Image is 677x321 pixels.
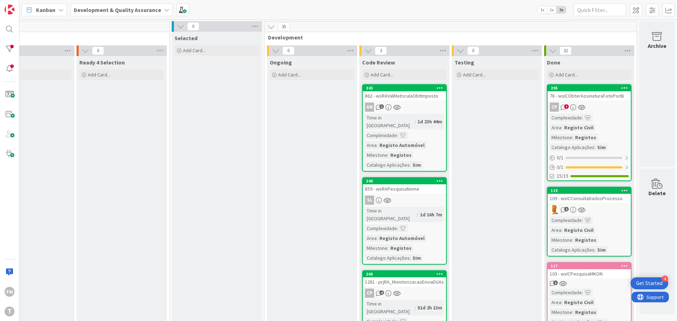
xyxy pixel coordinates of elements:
span: Add Card... [183,47,206,54]
div: GN [365,103,374,112]
div: Sim [596,143,608,151]
span: : [377,234,378,242]
div: CP [550,103,559,112]
span: Add Card... [463,72,486,78]
div: Catalogo Aplicações [550,246,594,254]
div: 343 [366,86,446,91]
span: : [388,244,389,252]
span: 1 [553,280,558,285]
span: : [572,236,573,244]
div: Registos [389,151,413,159]
div: Time in [GEOGRAPHIC_DATA] [365,114,415,129]
span: Done [547,59,560,66]
div: 51d 2h 13m [416,304,444,311]
div: SL [363,196,446,205]
span: : [594,143,596,151]
div: Get Started [636,280,663,287]
div: 862 - wsRAValMatriculaObtImposto [363,91,446,100]
div: Archive [648,42,666,50]
div: Time in [GEOGRAPHIC_DATA] [365,300,415,315]
span: 3x [556,6,566,13]
div: Area [550,298,561,306]
div: 1d 23h 44m [416,118,444,125]
b: Development & Quality Assurance [74,6,161,13]
div: Sim [411,254,423,262]
span: : [388,151,389,159]
span: Ongoing [270,59,292,66]
span: : [397,131,398,139]
div: 343862 - wsRAValMatriculaObtImposto [363,85,446,100]
div: Area [550,124,561,131]
div: Area [365,234,377,242]
div: Registos [573,134,598,141]
span: 15/15 [557,172,568,180]
a: 340859 - wsRAPesquisaNomeSLTime in [GEOGRAPHIC_DATA]:1d 16h 7mComplexidade:Area:Registo Automóvel... [362,177,447,265]
div: 340 [366,179,446,184]
span: Testing [455,59,474,66]
div: Complexidade [550,289,582,296]
span: 35 [278,23,290,31]
span: Add Card... [371,72,393,78]
div: 103 - wsICPesquisaMKON [548,269,631,278]
span: 0 [467,47,479,55]
div: Milestone [365,244,388,252]
div: Registos [573,308,598,316]
div: 368 [363,271,446,277]
div: CP [365,289,374,298]
span: 2 [564,207,569,211]
span: 1 [379,104,384,109]
div: Sim [596,246,608,254]
div: Registos [389,244,413,252]
div: 119109 - wsICConsultaDadosProcesso [548,187,631,203]
span: : [561,226,562,234]
div: 1281 - prjRA_MonitorizacaoEnviaDUAs [363,277,446,286]
span: : [397,224,398,232]
img: Visit kanbanzone.com [5,5,14,14]
div: 4 [662,276,668,282]
div: Catalogo Aplicações [550,143,594,151]
span: 2x [547,6,556,13]
img: RL [550,205,559,214]
span: Ready 4 Selection [79,59,125,66]
div: 29578 - wsICObterAssinaturaFotoPorBi [548,85,631,100]
div: CP [363,289,446,298]
div: 119 [551,188,631,193]
span: Add Card... [278,72,301,78]
div: 78 - wsICObterAssinaturaFotoPorBi [548,91,631,100]
span: : [582,289,583,296]
div: 340 [363,178,446,184]
div: CP [548,103,631,112]
div: Milestone [550,236,572,244]
div: Registo Automóvel [378,234,426,242]
div: Time in [GEOGRAPHIC_DATA] [365,207,417,222]
span: Code Review [362,59,395,66]
div: 0/1 [548,163,631,172]
div: Registo Civil [562,298,595,306]
span: : [561,298,562,306]
div: SL [365,196,374,205]
div: Registo Automóvel [378,141,426,149]
span: : [410,161,411,169]
div: Complexidade [365,131,397,139]
div: Registo Civil [562,226,595,234]
span: : [561,124,562,131]
div: 117 [548,263,631,269]
span: Development [268,34,628,41]
span: : [582,216,583,224]
div: Complexidade [550,114,582,122]
span: 3 [375,47,387,55]
div: 0/1 [548,153,631,162]
div: 340859 - wsRAPesquisaNome [363,178,446,193]
span: : [415,118,416,125]
div: Delete [648,189,666,197]
span: 1x [537,6,547,13]
div: 117103 - wsICPesquisaMKON [548,263,631,278]
span: 0 / 1 [557,154,563,161]
div: 295 [551,86,631,91]
div: Milestone [550,134,572,141]
div: Area [550,226,561,234]
div: Registo Civil [562,124,595,131]
div: 119 [548,187,631,194]
div: Complexidade [550,216,582,224]
span: 7 [564,104,569,109]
